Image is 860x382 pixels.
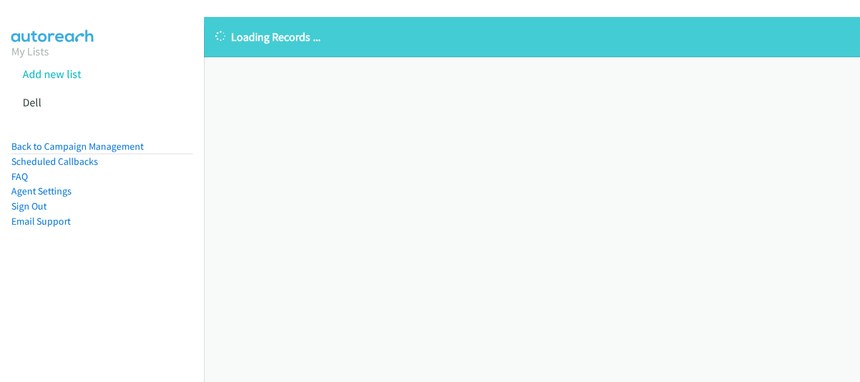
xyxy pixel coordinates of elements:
[11,215,71,227] a: Email Support
[11,155,98,167] a: Scheduled Callbacks
[215,28,849,45] p: Loading Records ...
[11,200,47,212] a: Sign Out
[11,185,72,197] a: Agent Settings
[11,171,28,183] a: FAQ
[23,95,42,110] a: Dell
[23,67,81,81] a: Add new list
[11,44,49,59] a: My Lists
[11,140,144,152] a: Back to Campaign Management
